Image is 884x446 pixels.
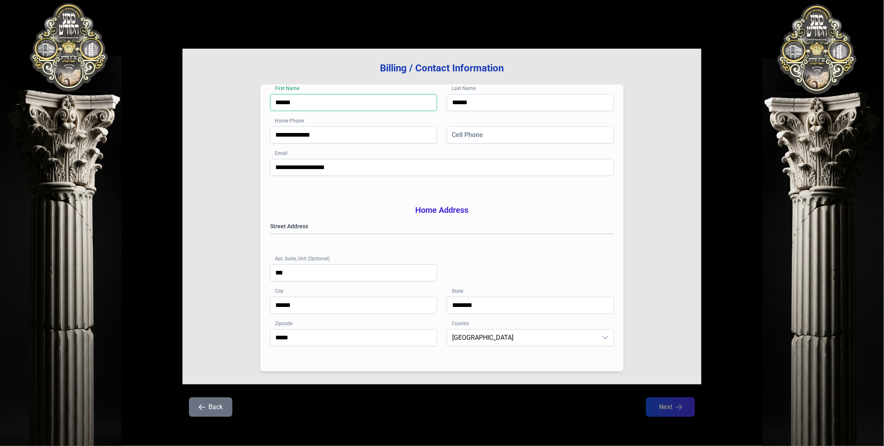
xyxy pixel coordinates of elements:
[189,397,232,417] button: Back
[270,204,614,216] h3: Home Address
[195,62,689,75] h3: Billing / Contact Information
[597,330,614,346] div: dropdown trigger
[447,330,597,346] span: United States
[270,222,614,230] label: Street Address
[646,397,695,417] button: Next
